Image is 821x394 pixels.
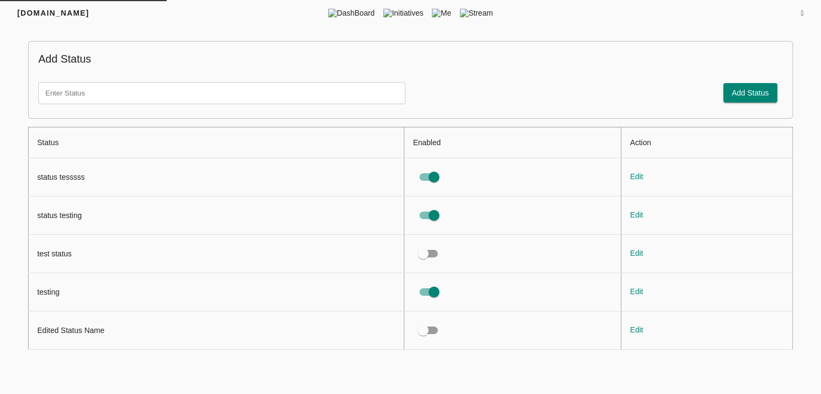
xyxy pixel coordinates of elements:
[456,8,497,18] span: Stream
[17,9,89,17] span: [DOMAIN_NAME]
[28,127,793,350] table: status table
[29,196,404,234] td: status testing
[29,158,404,196] td: status tesssss
[630,323,643,337] button: Edit
[38,51,783,67] p: Add Status
[428,8,455,18] span: Me
[630,208,643,222] button: Edit
[630,170,643,184] button: Edit
[29,127,404,158] th: Status
[38,82,405,104] input: Enter Status
[460,9,469,17] img: stream.png
[404,127,621,158] th: Enabled
[723,83,778,103] button: Add Status
[630,285,643,298] button: Edit
[383,9,392,17] img: tic.png
[621,127,793,158] th: Action
[432,9,440,17] img: me.png
[29,234,404,273] td: test status
[732,86,769,100] span: Add Status
[328,9,337,17] img: dashboard.png
[630,247,643,260] button: Edit
[379,8,428,18] span: Initiatives
[29,311,404,349] td: Edited Status Name
[29,273,404,311] td: testing
[324,8,379,18] span: DashBoard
